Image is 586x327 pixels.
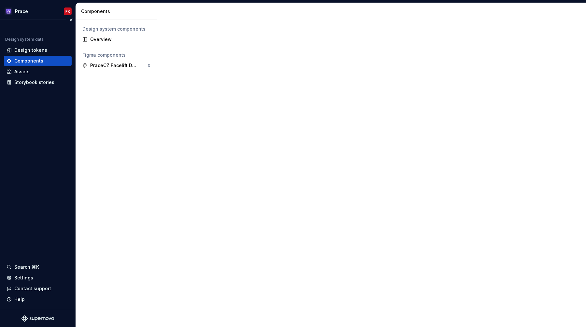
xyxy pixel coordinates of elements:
[82,26,150,32] div: Design system components
[14,275,33,281] div: Settings
[4,45,72,55] a: Design tokens
[4,273,72,283] a: Settings
[66,15,76,24] button: Collapse sidebar
[14,264,39,270] div: Search ⌘K
[4,56,72,66] a: Components
[4,66,72,77] a: Assets
[80,60,153,71] a: PraceCZ Facelift Design System0
[90,36,150,43] div: Overview
[14,47,47,53] div: Design tokens
[4,294,72,305] button: Help
[65,9,70,14] div: PK
[14,58,43,64] div: Components
[81,8,154,15] div: Components
[1,4,74,18] button: PracePK
[4,77,72,88] a: Storybook stories
[5,37,44,42] div: Design system data
[14,296,25,303] div: Help
[14,285,51,292] div: Contact support
[21,315,54,322] svg: Supernova Logo
[148,63,150,68] div: 0
[90,62,139,69] div: PraceCZ Facelift Design System
[82,52,150,58] div: Figma components
[4,262,72,272] button: Search ⌘K
[14,79,54,86] div: Storybook stories
[14,68,30,75] div: Assets
[4,283,72,294] button: Contact support
[5,7,12,15] img: 63932fde-23f0-455f-9474-7c6a8a4930cd.png
[15,8,28,15] div: Prace
[80,34,153,45] a: Overview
